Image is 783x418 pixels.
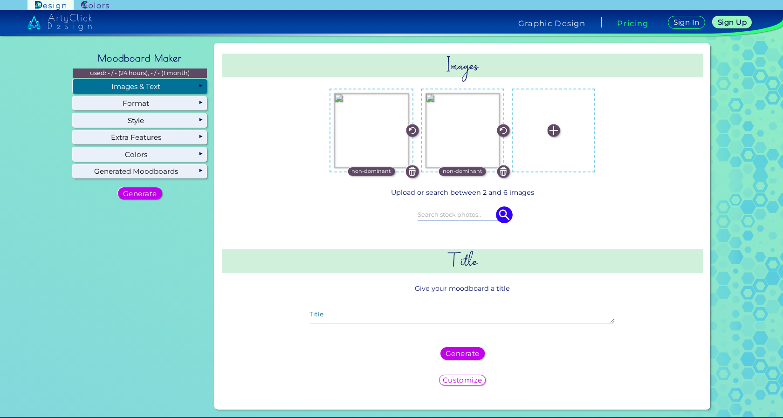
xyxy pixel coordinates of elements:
[73,79,207,93] div: Images & Text
[496,206,513,223] img: icon search
[73,96,207,110] div: Format
[93,48,186,69] h2: Moodboard Maker
[222,280,703,297] p: Give your moodboard a title
[713,16,752,28] a: Sign Up
[27,14,92,31] img: artyclick_design_logo_white_combined_path.svg
[673,19,699,26] h5: Sign In
[351,167,391,176] p: non-dominant
[443,377,482,384] h5: Customize
[309,311,323,318] label: Title
[73,164,207,178] div: Generated Moodboards
[222,249,703,273] h2: Title
[226,187,699,198] p: Upload or search between 2 and 6 images
[123,190,157,197] h5: Generate
[81,1,109,10] img: ArtyClick Colors logo
[222,54,703,77] h2: Images
[547,124,560,137] img: icon_plus_white.svg
[518,20,585,27] h4: Graphic Design
[443,167,482,176] p: non-dominant
[73,130,207,144] div: Extra Features
[418,209,507,219] input: Search stock photos..
[668,16,705,29] a: Sign In
[73,69,207,78] p: used: - / - (24 hours), - / - (1 month)
[73,113,207,127] div: Style
[334,93,408,167] img: ec090732-ed43-45c8-a15f-ff7e8214b91a
[718,19,747,26] h5: Sign Up
[73,147,207,161] div: Colors
[426,93,500,167] img: 57b78a4f-badf-40ba-b648-1bbc0df68d51
[446,350,480,357] h5: Generate
[617,20,648,27] a: Pricing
